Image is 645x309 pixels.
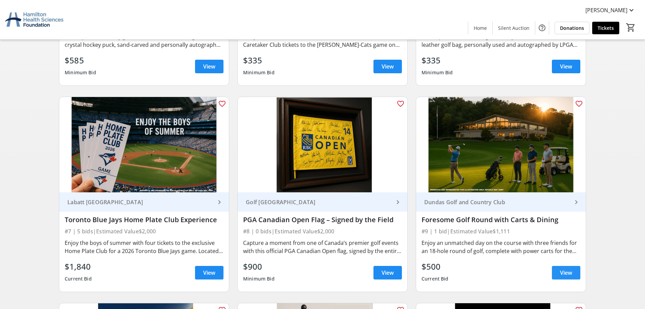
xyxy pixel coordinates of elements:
[65,54,96,66] div: $585
[422,33,580,49] div: Own a piece of Canadian golf history with this luxurious leather golf bag, personally used and au...
[382,62,394,71] span: View
[238,97,407,193] img: PGA Canadian Open Flag – Signed by the Field
[59,192,229,212] a: Labatt [GEOGRAPHIC_DATA]
[65,239,223,255] div: Enjoy the boys of summer with four tickets to the exclusive Home Plate Club for a 2026 Toronto Bl...
[243,239,402,255] div: Capture a moment from one of Canada’s premier golf events with this official PGA Canadian Open fl...
[498,24,530,32] span: Silent Auction
[535,21,549,35] button: Help
[65,199,215,206] div: Labatt [GEOGRAPHIC_DATA]
[65,66,96,79] div: Minimum Bid
[555,22,589,34] a: Donations
[396,100,405,108] mat-icon: favorite_outline
[203,62,215,71] span: View
[243,66,275,79] div: Minimum Bid
[416,192,586,212] a: Dundas Golf and Country Club
[468,22,492,34] a: Home
[552,60,580,73] a: View
[474,24,487,32] span: Home
[422,216,580,224] div: Foresome Golf Round with Carts & Dining
[560,24,584,32] span: Donations
[422,273,449,285] div: Current Bid
[65,260,92,273] div: $1,840
[65,227,223,236] div: #7 | 5 bids | Estimated Value $2,000
[625,21,637,34] button: Cart
[4,3,64,37] img: Hamilton Health Sciences Foundation's Logo
[243,33,402,49] div: Get yourself closer to the action than ever before with two Caretaker Club tickets to the [PERSON...
[215,198,223,206] mat-icon: keyboard_arrow_right
[203,269,215,277] span: View
[493,22,535,34] a: Silent Auction
[59,97,229,193] img: Toronto Blue Jays Home Plate Club Experience
[243,227,402,236] div: #8 | 0 bids | Estimated Value $2,000
[422,66,453,79] div: Minimum Bid
[598,24,614,32] span: Tickets
[243,273,275,285] div: Minimum Bid
[585,6,627,14] span: [PERSON_NAME]
[422,54,453,66] div: $335
[394,198,402,206] mat-icon: keyboard_arrow_right
[575,100,583,108] mat-icon: favorite_outline
[195,266,223,279] a: View
[65,273,92,285] div: Current Bid
[243,260,275,273] div: $900
[373,60,402,73] a: View
[416,97,586,193] img: Foresome Golf Round with Carts & Dining
[218,100,226,108] mat-icon: favorite_outline
[572,198,580,206] mat-icon: keyboard_arrow_right
[560,269,572,277] span: View
[382,269,394,277] span: View
[560,62,572,71] span: View
[422,227,580,236] div: #9 | 1 bid | Estimated Value $1,111
[243,199,394,206] div: Golf [GEOGRAPHIC_DATA]
[238,192,407,212] a: Golf [GEOGRAPHIC_DATA]
[65,33,223,49] div: Own a piece of hockey greatness with this stunning clear crystal hockey puck, sand-carved and per...
[373,266,402,279] a: View
[592,22,619,34] a: Tickets
[422,199,572,206] div: Dundas Golf and Country Club
[422,260,449,273] div: $500
[65,216,223,224] div: Toronto Blue Jays Home Plate Club Experience
[243,216,402,224] div: PGA Canadian Open Flag – Signed by the Field
[422,239,580,255] div: Enjoy an unmatched day on the course with three friends for an 18-hole round of golf, complete wi...
[243,54,275,66] div: $335
[580,5,641,16] button: [PERSON_NAME]
[552,266,580,279] a: View
[195,60,223,73] a: View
